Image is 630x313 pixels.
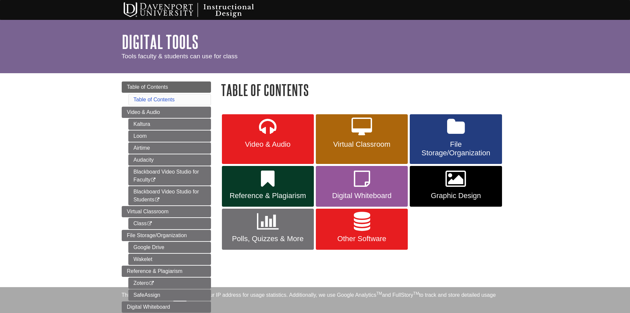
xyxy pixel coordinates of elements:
a: Video & Audio [222,114,314,164]
a: File Storage/Organization [122,230,211,241]
span: Digital Whiteboard [127,304,170,310]
i: This link opens in a new window [147,222,152,226]
a: Other Software [316,209,408,250]
span: Other Software [321,235,403,243]
a: Blackboard Video Studio for Students [128,186,211,205]
span: Video & Audio [227,140,309,149]
span: Table of Contents [127,84,168,90]
a: Audacity [128,154,211,166]
span: File Storage/Organization [127,233,187,238]
sup: TM [376,291,382,296]
a: Video & Audio [122,107,211,118]
a: Digital Whiteboard [122,301,211,313]
a: File Storage/Organization [410,114,502,164]
i: This link opens in a new window [154,198,160,202]
a: Reference & Plagiarism [122,266,211,277]
a: Table of Contents [134,97,175,102]
a: Digital Whiteboard [316,166,408,207]
span: Reference & Plagiarism [127,268,183,274]
img: Davenport University Instructional Design [118,2,277,18]
span: Virtual Classroom [321,140,403,149]
i: This link opens in a new window [149,281,154,286]
a: Airtime [128,142,211,154]
a: Class [128,218,211,229]
span: Digital Whiteboard [321,191,403,200]
span: File Storage/Organization [415,140,497,157]
a: Digital Tools [122,31,198,52]
sup: TM [413,291,419,296]
i: This link opens in a new window [150,178,156,182]
a: Graphic Design [410,166,502,207]
a: Kaltura [128,119,211,130]
h1: Table of Contents [221,81,509,98]
a: Polls, Quizzes & More [222,209,314,250]
a: Table of Contents [122,81,211,93]
a: Wakelet [128,254,211,265]
div: This site uses cookies and records your IP address for usage statistics. Additionally, we use Goo... [122,291,509,309]
span: Reference & Plagiarism [227,191,309,200]
a: SafeAssign [128,289,211,301]
span: Graphic Design [415,191,497,200]
a: Reference & Plagiarism [222,166,314,207]
span: Virtual Classroom [127,209,169,214]
a: Blackboard Video Studio for Faculty [128,166,211,185]
span: Tools faculty & students can use for class [122,53,238,60]
a: Zotero [128,278,211,289]
span: Polls, Quizzes & More [227,235,309,243]
a: Loom [128,130,211,142]
a: Virtual Classroom [316,114,408,164]
span: Video & Audio [127,109,160,115]
a: Virtual Classroom [122,206,211,217]
a: Google Drive [128,242,211,253]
